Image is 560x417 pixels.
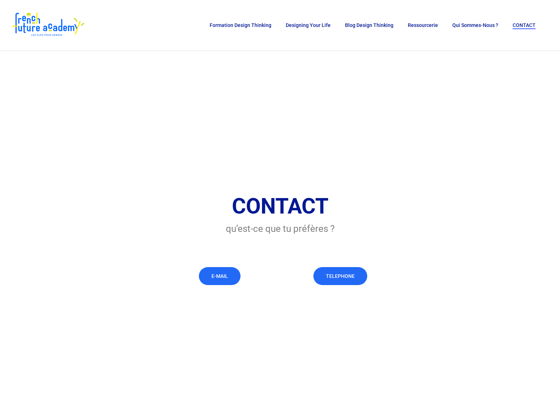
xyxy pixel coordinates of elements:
[206,23,275,28] a: Formation Design Thinking
[286,22,331,28] span: Designing Your Life
[452,22,498,28] span: Qui sommes-nous ?
[408,22,438,28] span: Ressourcerie
[313,267,367,285] a: TELEPHONE
[345,22,393,28] span: Blog Design Thinking
[509,23,539,28] a: CONTACT
[43,193,517,220] h1: CONTACT
[341,23,397,28] a: Blog Design Thinking
[43,222,517,235] h3: qu’est-ce que tu préfères ?
[513,22,536,28] span: CONTACT
[210,22,271,28] span: Formation Design Thinking
[282,23,334,28] a: Designing Your Life
[199,267,241,285] a: E-MAIL
[211,272,228,280] span: E-MAIL
[404,23,442,28] a: Ressourcerie
[449,23,502,28] a: Qui sommes-nous ?
[326,272,355,280] span: TELEPHONE
[10,11,86,40] img: French Future Academy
